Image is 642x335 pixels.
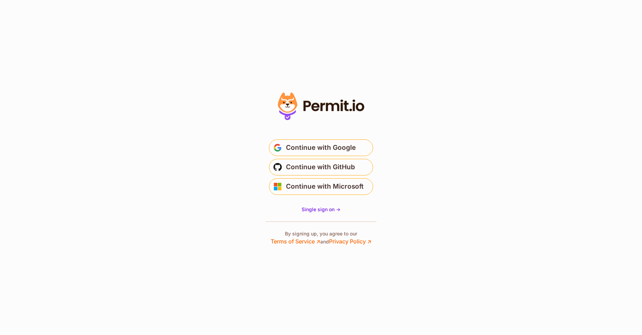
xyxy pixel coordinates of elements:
button: Continue with Microsoft [269,178,373,195]
a: Privacy Policy ↗ [329,238,371,245]
p: By signing up, you agree to our and [271,230,371,246]
button: Continue with GitHub [269,159,373,175]
span: Continue with Microsoft [286,181,364,192]
a: Single sign on -> [302,206,340,213]
button: Continue with Google [269,139,373,156]
span: Continue with GitHub [286,162,355,173]
span: Continue with Google [286,142,356,153]
a: Terms of Service ↗ [271,238,320,245]
span: Single sign on -> [302,206,340,212]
